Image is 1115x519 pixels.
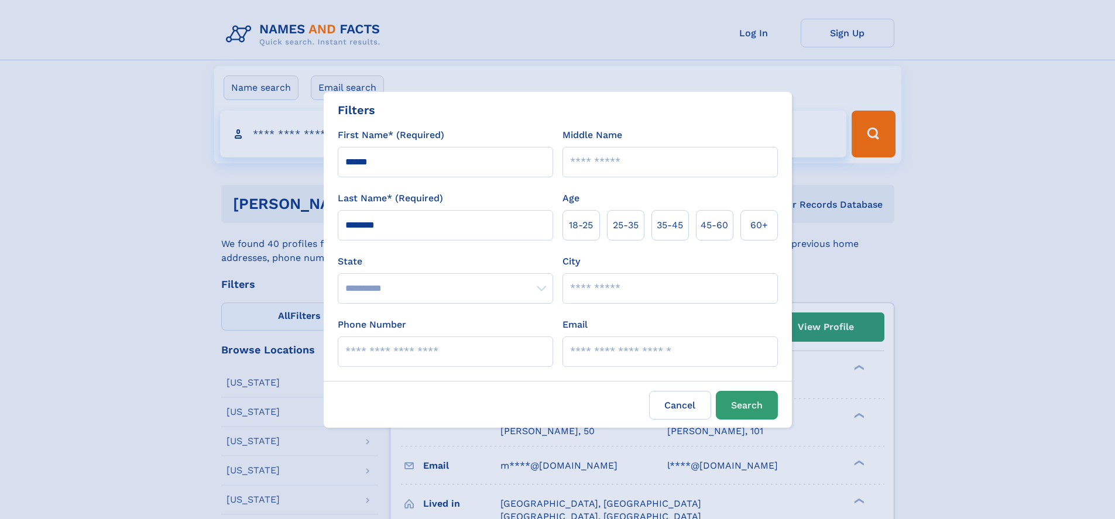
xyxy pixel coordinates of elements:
[338,101,375,119] div: Filters
[562,128,622,142] label: Middle Name
[338,318,406,332] label: Phone Number
[716,391,778,420] button: Search
[569,218,593,232] span: 18‑25
[562,191,579,205] label: Age
[562,255,580,269] label: City
[338,191,443,205] label: Last Name* (Required)
[562,318,588,332] label: Email
[649,391,711,420] label: Cancel
[701,218,728,232] span: 45‑60
[338,128,444,142] label: First Name* (Required)
[338,255,553,269] label: State
[657,218,683,232] span: 35‑45
[613,218,639,232] span: 25‑35
[750,218,768,232] span: 60+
